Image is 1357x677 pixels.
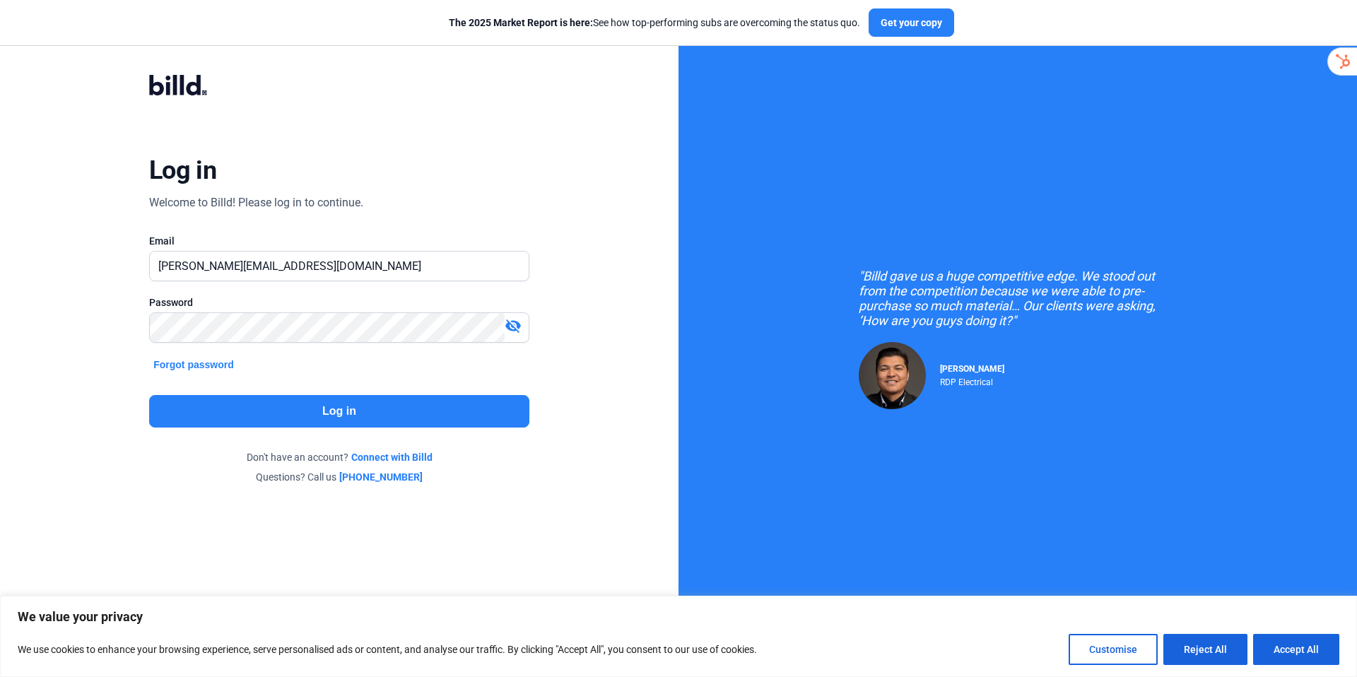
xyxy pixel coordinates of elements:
[940,374,1004,387] div: RDP Electrical
[449,16,860,30] div: See how top-performing subs are overcoming the status quo.
[149,194,363,211] div: Welcome to Billd! Please log in to continue.
[149,295,529,310] div: Password
[149,155,216,186] div: Log in
[859,269,1177,328] div: "Billd gave us a huge competitive edge. We stood out from the competition because we were able to...
[940,364,1004,374] span: [PERSON_NAME]
[1163,634,1247,665] button: Reject All
[505,317,522,334] mat-icon: visibility_off
[18,641,757,658] p: We use cookies to enhance your browsing experience, serve personalised ads or content, and analys...
[1069,634,1158,665] button: Customise
[149,234,529,248] div: Email
[449,17,593,28] span: The 2025 Market Report is here:
[149,395,529,428] button: Log in
[149,450,529,464] div: Don't have an account?
[859,342,926,409] img: Raul Pacheco
[1253,634,1339,665] button: Accept All
[18,608,1339,625] p: We value your privacy
[869,8,954,37] button: Get your copy
[149,470,529,484] div: Questions? Call us
[339,470,423,484] a: [PHONE_NUMBER]
[149,357,238,372] button: Forgot password
[351,450,433,464] a: Connect with Billd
